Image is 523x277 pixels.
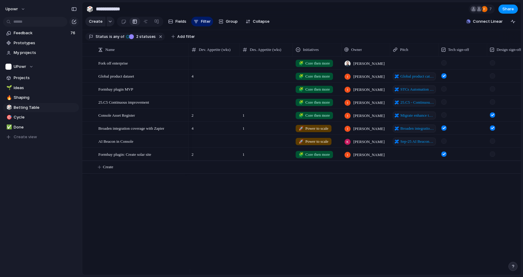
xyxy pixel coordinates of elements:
[253,18,270,25] span: Collapse
[103,164,113,170] span: Create
[299,152,330,158] span: Core then more
[199,47,230,53] span: Dev. Appetite (wks)
[502,6,514,12] span: Share
[299,113,304,118] span: 🧩
[14,134,37,140] span: Create view
[6,84,11,91] div: 🌱
[299,138,328,145] span: Power to scale
[98,151,151,158] span: Formbay plugin: Create solar site
[216,17,241,26] button: Group
[98,112,135,118] span: Console Asset Register
[351,47,362,53] span: Owner
[393,125,436,132] a: Broaden integration coverage with Zapier
[299,86,330,92] span: Core then more
[3,83,79,92] a: 🌱Ideas
[250,47,281,53] span: Des. Appetite (wks)
[166,17,189,26] button: Fields
[98,59,128,66] span: Fork off enterprise
[14,50,77,56] span: My projects
[489,6,494,12] span: 7
[400,99,434,105] span: 25.C5 - Continuous improvement pitch items
[134,34,156,39] span: statuses
[299,139,304,144] span: 🚀
[299,73,330,79] span: Core then more
[240,109,293,118] span: 1
[87,5,93,13] div: 🎲
[400,138,434,145] span: Sep-25 AI Beacon inside Console to improve Customer Self-Service Feedback pitch
[6,104,11,111] div: 🎲
[299,60,330,66] span: Core then more
[299,87,304,92] span: 🧩
[14,75,77,81] span: Projects
[353,74,385,80] span: [PERSON_NAME]
[464,17,505,26] button: Connect Linear
[3,132,79,142] button: Create view
[134,34,139,39] span: 2
[98,138,133,145] span: AI Beacon in Console
[353,100,385,106] span: [PERSON_NAME]
[14,105,77,111] span: Betting Table
[6,124,11,131] div: ✅
[299,152,304,157] span: 🧩
[243,17,272,26] button: Collapse
[189,109,239,118] span: 2
[108,33,125,40] button: isany of
[497,47,521,53] span: Design sign-off
[14,114,77,120] span: Cycle
[89,18,103,25] span: Create
[3,73,79,82] a: Projects
[299,74,304,78] span: 🧩
[400,86,434,92] span: STCs Automation Plugin
[393,138,436,145] a: Sep-25 AI Beacon inside Console to improve Customer Self-Service Feedback pitch
[400,47,408,53] span: Pitch
[498,5,518,14] button: Share
[400,112,434,118] span: Migrate enhance the Asset Register
[14,95,77,101] span: Shaping
[3,113,79,122] a: 🎯Cycle
[98,72,134,79] span: Global product dataset
[5,95,12,101] button: 🔥
[14,124,77,130] span: Done
[85,17,106,26] button: Create
[189,148,239,158] span: 2
[240,122,293,132] span: 1
[98,125,164,132] span: Broaden integration coverage with Zapier
[105,47,115,53] span: Name
[3,93,79,102] a: 🔥Shaping
[201,18,211,25] span: Filter
[3,28,79,38] a: Feedback76
[5,114,12,120] button: 🎯
[5,85,12,91] button: 🌱
[393,72,436,80] a: Global product catalogue dataset
[303,47,319,53] span: Initiatives
[109,34,112,39] span: is
[299,112,330,118] span: Core then more
[98,98,149,105] span: 25.C5 Continuous improvement
[448,47,469,53] span: Tech sign-off
[189,122,239,132] span: 4
[14,85,77,91] span: Ideas
[5,124,12,130] button: ✅
[125,33,157,40] button: 2 statuses
[5,105,12,111] button: 🎲
[3,123,79,132] a: ✅Done
[3,103,79,112] div: 🎲Betting Table
[353,113,385,119] span: [PERSON_NAME]
[473,18,503,25] span: Connect Linear
[5,6,18,12] span: upowr
[226,18,238,25] span: Group
[3,62,79,71] button: UPowr
[191,17,213,26] button: Filter
[393,85,436,93] a: STCs Automation Plugin
[175,18,186,25] span: Fields
[353,61,385,67] span: [PERSON_NAME]
[6,94,11,101] div: 🔥
[299,126,304,131] span: 🚀
[400,73,434,79] span: Global product catalogue dataset
[299,100,304,105] span: 🧩
[14,64,26,70] span: UPowr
